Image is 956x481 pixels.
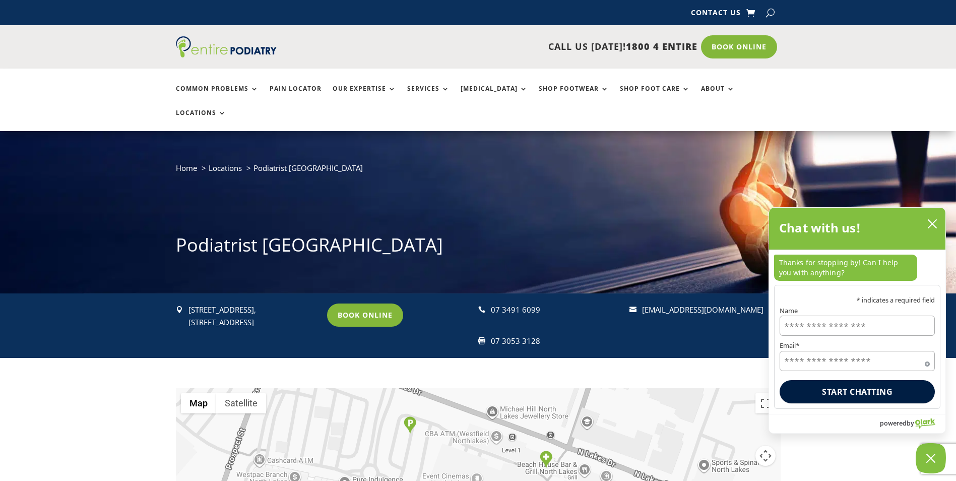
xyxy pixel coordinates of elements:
span: Podiatrist [GEOGRAPHIC_DATA] [253,163,363,173]
span: by [907,416,914,430]
a: Pain Locator [270,85,322,107]
div: 07 3053 3128 [491,335,620,348]
span:  [478,306,485,313]
label: Email* [780,343,935,349]
p: CALL US [DATE]! [315,40,697,53]
h2: Chat with us! [779,218,861,238]
span: Required field [925,359,930,365]
a: [EMAIL_ADDRESS][DOMAIN_NAME] [642,305,763,315]
button: Map camera controls [755,446,776,466]
a: Home [176,163,197,173]
a: Common Problems [176,85,259,107]
a: Shop Foot Care [620,85,690,107]
button: Start chatting [780,380,935,403]
button: Show satellite imagery [216,393,266,413]
span:  [629,306,636,313]
a: Shop Footwear [539,85,609,107]
button: Show street map [181,393,216,413]
a: Entire Podiatry [176,49,277,59]
a: Locations [176,109,226,131]
input: Email [780,351,935,371]
span: powered [880,416,907,430]
button: Toggle fullscreen view [755,393,776,413]
a: Book Online [327,304,403,327]
a: Contact Us [691,9,741,20]
div: Parking [404,416,416,434]
a: Powered by Olark [880,414,945,433]
span: 1800 4 ENTIRE [626,40,697,52]
p: [STREET_ADDRESS], [STREET_ADDRESS] [188,304,318,329]
p: * indicates a required field [780,297,935,304]
a: Locations [209,163,242,173]
a: Services [407,85,450,107]
nav: breadcrumb [176,161,781,182]
input: Name [780,316,935,336]
span:  [478,337,485,344]
label: Name [780,308,935,314]
h1: Podiatrist [GEOGRAPHIC_DATA] [176,232,781,263]
button: close chatbox [924,216,940,231]
span:  [176,306,183,313]
div: 07 3491 6099 [491,304,620,317]
a: Our Expertise [333,85,396,107]
a: Book Online [701,35,777,58]
img: logo (1) [176,36,277,57]
div: chat [769,250,945,285]
a: [MEDICAL_DATA] [461,85,528,107]
p: Thanks for stopping by! Can I help you with anything? [774,255,917,281]
div: olark chatbox [769,207,946,434]
button: Close Chatbox [916,443,946,473]
div: Entire Podiatry North Lakes Clinic [540,451,552,468]
a: About [701,85,735,107]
